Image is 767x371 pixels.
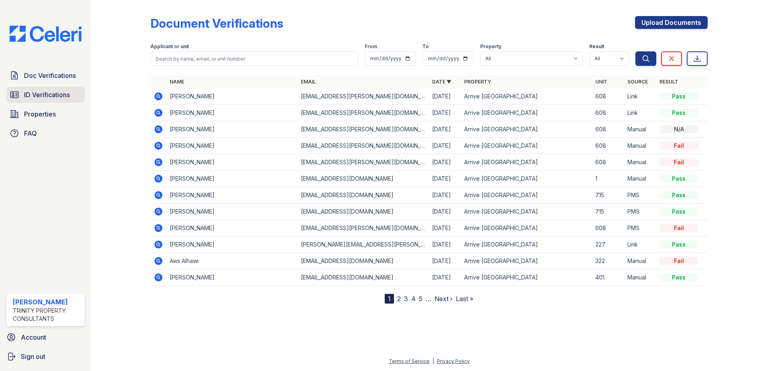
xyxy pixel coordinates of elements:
[24,128,37,138] span: FAQ
[635,16,708,29] a: Upload Documents
[6,87,85,103] a: ID Verifications
[659,92,698,100] div: Pass
[592,204,624,220] td: 715
[429,105,461,121] td: [DATE]
[461,187,592,204] td: Arrive [GEOGRAPHIC_DATA]
[627,79,648,85] a: Source
[659,273,698,281] div: Pass
[659,191,698,199] div: Pass
[461,269,592,286] td: Arrive [GEOGRAPHIC_DATA]
[6,67,85,84] a: Doc Verifications
[624,121,656,138] td: Manual
[298,105,429,121] td: [EMAIL_ADDRESS][PERSON_NAME][DOMAIN_NAME]
[592,154,624,171] td: 608
[480,43,501,50] label: Property
[298,88,429,105] td: [EMAIL_ADDRESS][PERSON_NAME][DOMAIN_NAME]
[464,79,491,85] a: Property
[21,332,46,342] span: Account
[298,253,429,269] td: [EMAIL_ADDRESS][DOMAIN_NAME]
[592,105,624,121] td: 608
[24,109,56,119] span: Properties
[166,88,298,105] td: [PERSON_NAME]
[298,204,429,220] td: [EMAIL_ADDRESS][DOMAIN_NAME]
[150,16,283,31] div: Document Verifications
[624,88,656,105] td: Link
[461,253,592,269] td: Arrive [GEOGRAPHIC_DATA]
[432,358,434,364] div: |
[24,71,76,80] span: Doc Verifications
[419,295,422,303] a: 5
[166,204,298,220] td: [PERSON_NAME]
[659,257,698,265] div: Fail
[595,79,607,85] a: Unit
[3,349,88,365] button: Sign out
[429,220,461,236] td: [DATE]
[298,236,429,253] td: [PERSON_NAME][EMAIL_ADDRESS][PERSON_NAME][DOMAIN_NAME]
[397,295,401,303] a: 2
[592,171,624,187] td: 1
[592,121,624,138] td: 608
[404,295,408,303] a: 3
[432,79,451,85] a: Date ▼
[461,236,592,253] td: Arrive [GEOGRAPHIC_DATA]
[592,220,624,236] td: 608
[3,329,88,345] a: Account
[298,269,429,286] td: [EMAIL_ADDRESS][DOMAIN_NAME]
[659,241,698,249] div: Pass
[624,236,656,253] td: Link
[166,138,298,154] td: [PERSON_NAME]
[624,187,656,204] td: PMS
[659,109,698,117] div: Pass
[385,294,394,304] div: 1
[429,154,461,171] td: [DATE]
[589,43,604,50] label: Result
[298,171,429,187] td: [EMAIL_ADDRESS][DOMAIN_NAME]
[6,106,85,122] a: Properties
[166,154,298,171] td: [PERSON_NAME]
[411,295,416,303] a: 4
[624,204,656,220] td: PMS
[166,253,298,269] td: Aws AIhawi
[592,187,624,204] td: 715
[461,121,592,138] td: Arrive [GEOGRAPHIC_DATA]
[461,154,592,171] td: Arrive [GEOGRAPHIC_DATA]
[429,253,461,269] td: [DATE]
[150,43,189,50] label: Applicant or unit
[624,253,656,269] td: Manual
[13,297,81,307] div: [PERSON_NAME]
[429,171,461,187] td: [DATE]
[150,51,358,66] input: Search by name, email, or unit number
[298,220,429,236] td: [EMAIL_ADDRESS][PERSON_NAME][DOMAIN_NAME]
[461,204,592,220] td: Arrive [GEOGRAPHIC_DATA]
[166,171,298,187] td: [PERSON_NAME]
[659,224,698,232] div: Fail
[624,154,656,171] td: Manual
[166,236,298,253] td: [PERSON_NAME]
[434,295,452,303] a: Next ›
[659,208,698,216] div: Pass
[456,295,473,303] a: Last »
[624,171,656,187] td: Manual
[592,88,624,105] td: 608
[437,358,470,364] a: Privacy Policy
[659,142,698,150] div: Fail
[429,204,461,220] td: [DATE]
[624,105,656,121] td: Link
[429,187,461,204] td: [DATE]
[624,269,656,286] td: Manual
[461,88,592,105] td: Arrive [GEOGRAPHIC_DATA]
[659,125,698,133] div: N/A
[389,358,430,364] a: Terms of Service
[461,138,592,154] td: Arrive [GEOGRAPHIC_DATA]
[592,138,624,154] td: 608
[298,187,429,204] td: [EMAIL_ADDRESS][DOMAIN_NAME]
[298,121,429,138] td: [EMAIL_ADDRESS][PERSON_NAME][DOMAIN_NAME]
[170,79,184,85] a: Name
[659,79,678,85] a: Result
[461,105,592,121] td: Arrive [GEOGRAPHIC_DATA]
[6,125,85,141] a: FAQ
[624,220,656,236] td: PMS
[3,26,88,42] img: CE_Logo_Blue-a8612792a0a2168367f1c8372b55b34899dd931a85d93a1a3d3e32e68fde9ad4.png
[429,121,461,138] td: [DATE]
[166,220,298,236] td: [PERSON_NAME]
